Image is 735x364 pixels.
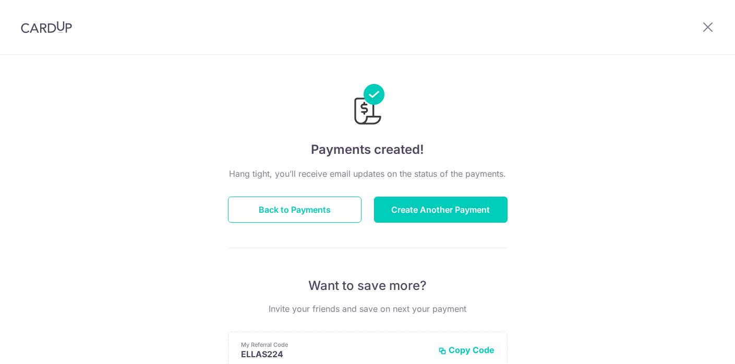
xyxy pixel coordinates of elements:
p: Want to save more? [228,277,508,294]
p: ELLAS224 [241,349,430,359]
p: My Referral Code [241,341,430,349]
h4: Payments created! [228,140,508,159]
img: CardUp [21,21,72,33]
p: Hang tight, you’ll receive email updates on the status of the payments. [228,167,508,180]
button: Copy Code [438,345,495,355]
button: Create Another Payment [374,197,508,223]
img: Payments [351,84,384,128]
p: Invite your friends and save on next your payment [228,302,508,315]
button: Back to Payments [228,197,362,223]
